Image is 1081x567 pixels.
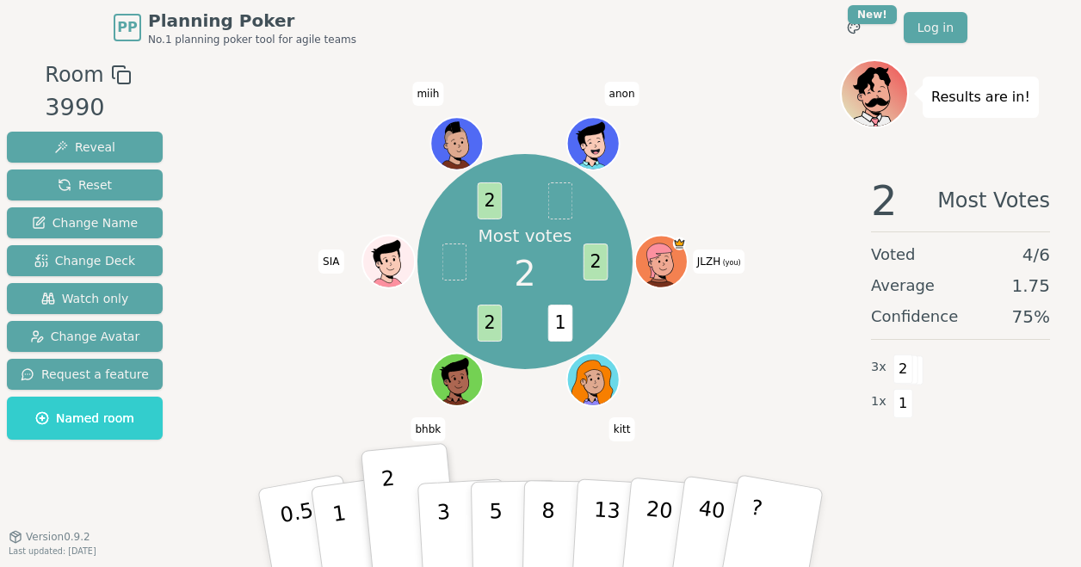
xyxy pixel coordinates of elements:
[9,546,96,556] span: Last updated: [DATE]
[673,237,686,250] span: JLZH is the host
[7,169,163,200] button: Reset
[7,283,163,314] button: Watch only
[584,243,608,280] span: 2
[693,250,745,274] span: Click to change your name
[7,397,163,440] button: Named room
[34,252,135,269] span: Change Deck
[7,245,163,276] button: Change Deck
[30,328,140,345] span: Change Avatar
[7,132,163,163] button: Reveal
[871,392,886,411] span: 1 x
[380,466,403,560] p: 2
[21,366,149,383] span: Request a feature
[478,305,503,342] span: 2
[1022,243,1050,267] span: 4 / 6
[479,224,572,248] p: Most votes
[904,12,967,43] a: Log in
[937,180,1050,221] span: Most Votes
[1012,305,1050,329] span: 75 %
[720,259,741,267] span: (you)
[848,5,897,24] div: New!
[7,321,163,352] button: Change Avatar
[605,82,639,106] span: Click to change your name
[609,417,635,441] span: Click to change your name
[32,214,138,231] span: Change Name
[871,180,898,221] span: 2
[148,33,356,46] span: No.1 planning poker tool for agile teams
[871,243,916,267] span: Voted
[838,12,869,43] button: New!
[893,354,913,384] span: 2
[114,9,356,46] a: PPPlanning PokerNo.1 planning poker tool for agile teams
[26,530,90,544] span: Version 0.9.2
[637,237,686,287] button: Click to change your avatar
[41,290,129,307] span: Watch only
[7,207,163,238] button: Change Name
[45,90,131,126] div: 3990
[931,85,1030,109] p: Results are in!
[412,82,443,106] span: Click to change your name
[7,359,163,390] button: Request a feature
[514,248,535,299] span: 2
[893,389,913,418] span: 1
[548,305,573,342] span: 1
[871,274,935,298] span: Average
[318,250,343,274] span: Click to change your name
[35,410,134,427] span: Named room
[871,305,958,329] span: Confidence
[58,176,112,194] span: Reset
[117,17,137,38] span: PP
[411,417,445,441] span: Click to change your name
[1011,274,1050,298] span: 1.75
[148,9,356,33] span: Planning Poker
[871,358,886,377] span: 3 x
[45,59,103,90] span: Room
[54,139,115,156] span: Reveal
[478,182,503,219] span: 2
[9,530,90,544] button: Version0.9.2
